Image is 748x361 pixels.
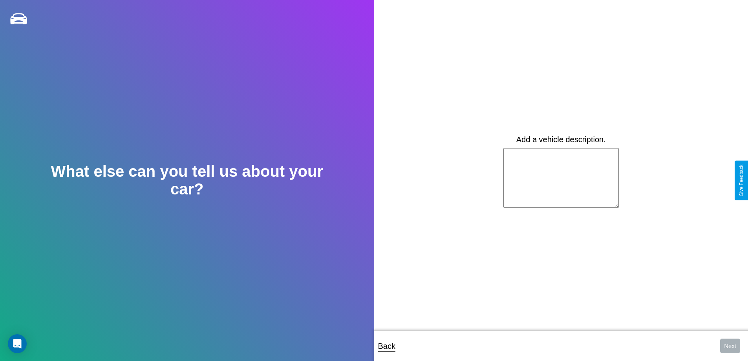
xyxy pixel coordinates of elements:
h2: What else can you tell us about your car? [37,163,337,198]
button: Next [720,339,740,353]
div: Open Intercom Messenger [8,334,27,353]
label: Add a vehicle description. [516,135,606,144]
p: Back [378,339,395,353]
div: Give Feedback [739,165,744,196]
